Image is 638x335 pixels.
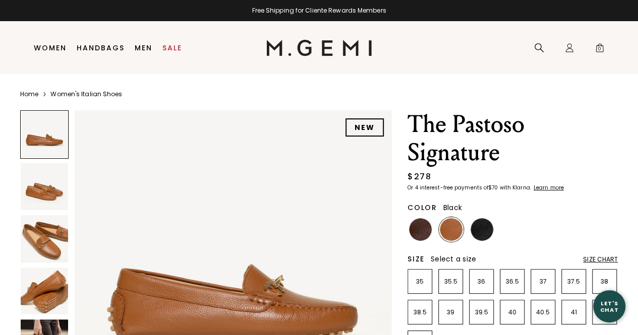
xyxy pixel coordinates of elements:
p: 35 [408,278,432,286]
klarna-placement-style-cta: Learn more [534,184,564,191]
span: Select a size [431,254,476,264]
img: Tan [440,218,462,241]
p: 39 [439,308,462,316]
a: Women [34,44,67,52]
a: Women's Italian Shoes [50,90,122,98]
h2: Size [408,255,425,263]
div: NEW [345,118,384,137]
klarna-placement-style-body: Or 4 interest-free payments of [408,184,488,191]
h2: Color [408,204,437,212]
klarna-placement-style-amount: $70 [488,184,498,191]
p: 36 [470,278,493,286]
img: Black [471,218,493,241]
h1: The Pastoso Signature [408,110,618,167]
a: Home [20,90,38,98]
img: The Pastoso Signature [21,163,68,211]
img: M.Gemi [266,40,372,56]
a: Men [135,44,152,52]
div: $278 [408,171,431,183]
span: Black [443,203,462,213]
p: 37.5 [562,278,586,286]
p: 42 [593,308,616,316]
img: Chocolate [409,218,432,241]
div: Size Chart [583,255,618,263]
a: Sale [162,44,182,52]
p: 38 [593,278,616,286]
img: The Pastoso Signature [21,267,68,315]
p: 37 [531,278,555,286]
klarna-placement-style-body: with Klarna [499,184,532,191]
p: 35.5 [439,278,462,286]
p: 39.5 [470,308,493,316]
p: 38.5 [408,308,432,316]
img: The Pastoso Signature [21,215,68,262]
p: 40.5 [531,308,555,316]
a: Handbags [77,44,125,52]
div: Let's Chat [593,300,625,312]
a: Learn more [533,185,564,191]
p: 36.5 [500,278,524,286]
p: 40 [500,308,524,316]
p: 41 [562,308,586,316]
span: 0 [595,45,605,55]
